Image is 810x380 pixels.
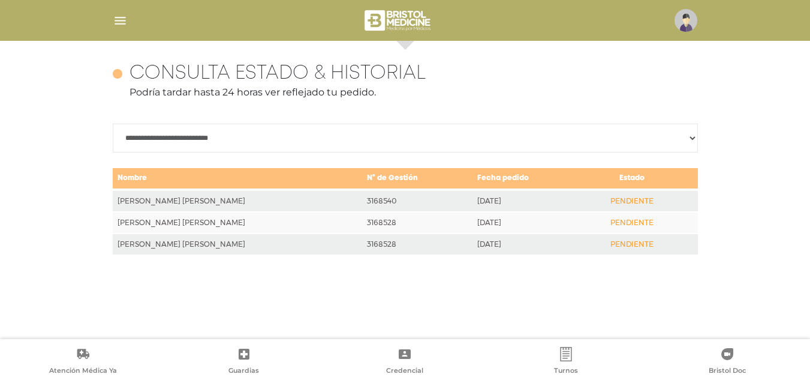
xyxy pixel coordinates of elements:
[164,347,325,378] a: Guardias
[113,190,363,212] td: [PERSON_NAME] [PERSON_NAME]
[709,366,746,377] span: Bristol Doc
[113,234,363,255] td: [PERSON_NAME] [PERSON_NAME]
[646,347,808,378] a: Bristol Doc
[486,347,647,378] a: Turnos
[228,366,259,377] span: Guardias
[472,234,584,255] td: [DATE]
[472,212,584,234] td: [DATE]
[2,347,164,378] a: Atención Médica Ya
[113,13,128,28] img: Cober_menu-lines-white.svg
[386,366,423,377] span: Credencial
[362,167,472,190] td: N° de Gestión
[472,190,584,212] td: [DATE]
[584,234,680,255] td: PENDIENTE
[584,212,680,234] td: PENDIENTE
[324,347,486,378] a: Credencial
[113,167,363,190] td: Nombre
[130,62,426,85] h4: Consulta estado & historial
[49,366,117,377] span: Atención Médica Ya
[584,167,680,190] td: Estado
[362,190,472,212] td: 3168540
[362,212,472,234] td: 3168528
[554,366,578,377] span: Turnos
[113,212,363,234] td: [PERSON_NAME] [PERSON_NAME]
[675,9,697,32] img: profile-placeholder.svg
[472,167,584,190] td: Fecha pedido
[584,190,680,212] td: PENDIENTE
[363,6,434,35] img: bristol-medicine-blanco.png
[113,85,698,100] p: Podría tardar hasta 24 horas ver reflejado tu pedido.
[362,234,472,255] td: 3168528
